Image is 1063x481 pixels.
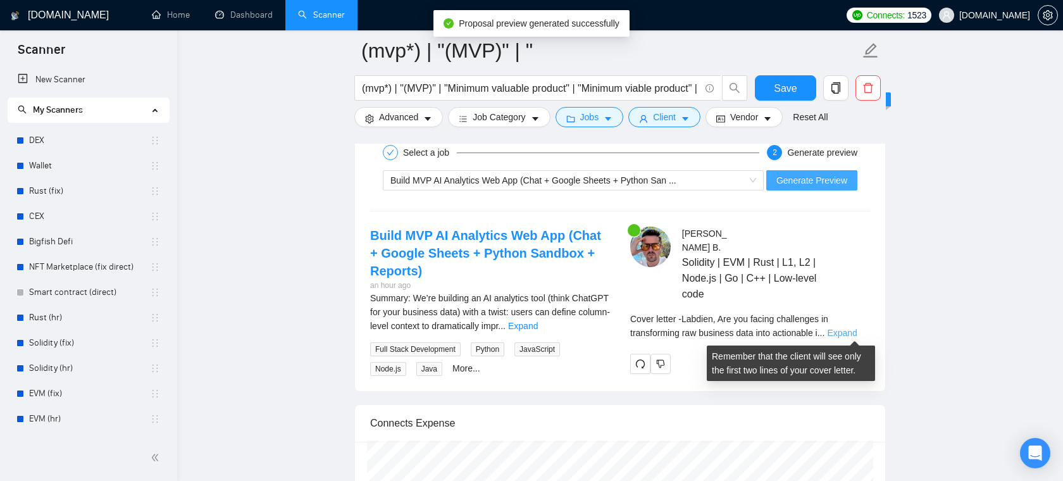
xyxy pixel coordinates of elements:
a: Solidity (hr) [29,356,150,381]
span: holder [150,237,160,247]
div: Connects Expense [370,405,870,441]
span: holder [150,262,160,272]
span: caret-down [763,114,772,123]
span: delete [856,82,880,94]
span: holder [150,313,160,323]
span: caret-down [531,114,540,123]
span: idcard [716,114,725,123]
img: c1EXlkl0s4ceeF84yvoH3TrlOG4WIJwOH_F-zYY5euoSmulYoMJWVxxFlfSkrPiU9O [630,227,671,267]
li: Solidity (fix) [8,330,169,356]
li: Smart contract (direct) [8,280,169,305]
span: holder [150,186,160,196]
span: holder [150,389,160,399]
li: Rust (hr) [8,305,169,330]
span: redo [631,359,650,369]
li: NFT Marketplace (fix direct) [8,254,169,280]
span: caret-down [604,114,612,123]
span: Client [653,110,676,124]
span: Full Stack Development [370,342,461,356]
span: Cover letter - Labdien, Are you facing challenges in transforming raw business data into actionab... [630,314,828,338]
span: JavaScript [514,342,560,356]
span: holder [150,211,160,222]
li: Rust (fix) [8,178,169,204]
button: userClientcaret-down [628,107,700,127]
div: Select a job [403,145,457,160]
button: setting [1038,5,1058,25]
span: info-circle [706,84,714,92]
span: setting [365,114,374,123]
a: Reset All [793,110,828,124]
span: Generate Preview [776,173,847,187]
a: Expand [508,321,538,331]
span: setting [1038,10,1057,20]
a: setting [1038,10,1058,20]
span: search [18,105,27,114]
div: Generate preview [787,145,857,160]
span: edit [862,42,879,59]
button: Save [755,75,816,101]
span: user [639,114,648,123]
span: Scanner [8,41,75,67]
span: Connects: [867,8,905,22]
span: double-left [151,451,163,464]
span: My Scanners [18,104,83,115]
div: Open Intercom Messenger [1020,438,1050,468]
span: search [723,82,747,94]
a: Build MVP AI Analytics Web App (Chat + Google Sheets + Python Sandbox + Reports) [370,228,601,278]
li: Bigfish Defi [8,229,169,254]
div: Summary: We’re building an AI analytics tool (think ChatGPT for your business data) with a twist:... [370,291,610,333]
li: TON Fix (general) [8,432,169,457]
span: check [387,149,394,156]
a: Smart contract (direct) [29,280,150,305]
li: New Scanner [8,67,169,92]
a: More... [452,363,480,373]
span: check-circle [444,18,454,28]
a: Bigfish Defi [29,229,150,254]
span: Job Category [473,110,525,124]
span: holder [150,363,160,373]
button: idcardVendorcaret-down [706,107,783,127]
a: DEX [29,128,150,153]
li: DEX [8,128,169,153]
a: CEX [29,204,150,229]
span: ... [498,321,506,331]
div: Remember that the client will see only the first two lines of your cover letter. [630,312,870,340]
span: Java [416,362,442,376]
a: searchScanner [298,9,345,20]
button: Generate Preview [766,170,857,191]
span: Jobs [580,110,599,124]
div: Remember that the client will see only the first two lines of your cover letter. [707,346,875,381]
span: 2 [773,148,777,157]
span: [PERSON_NAME] B . [682,228,727,253]
span: Save [774,80,797,96]
li: EVM (fix) [8,381,169,406]
span: Python [471,342,504,356]
span: Summary: We’re building an AI analytics tool (think ChatGPT for your business data) with a twist:... [370,293,610,331]
span: My Scanners [33,104,83,115]
span: holder [150,338,160,348]
span: copy [824,82,848,94]
a: NFT Marketplace (fix direct) [29,254,150,280]
div: an hour ago [370,280,610,292]
span: holder [150,135,160,146]
span: holder [150,287,160,297]
li: EVM (hr) [8,406,169,432]
button: redo [630,354,650,374]
span: ... [817,328,825,338]
a: Rust (hr) [29,305,150,330]
span: Build MVP AI Analytics Web App (Chat + Google Sheets + Python San ... [390,175,676,185]
button: search [722,75,747,101]
span: folder [566,114,575,123]
a: homeHome [152,9,190,20]
span: Vendor [730,110,758,124]
input: Scanner name... [361,35,860,66]
a: Solidity (fix) [29,330,150,356]
span: caret-down [423,114,432,123]
span: Node.js [370,362,406,376]
img: logo [11,6,20,26]
span: bars [459,114,468,123]
span: caret-down [681,114,690,123]
button: folderJobscaret-down [556,107,624,127]
button: delete [855,75,881,101]
li: CEX [8,204,169,229]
